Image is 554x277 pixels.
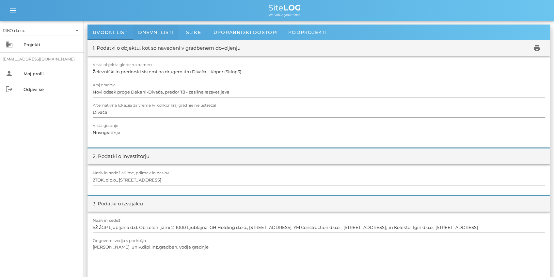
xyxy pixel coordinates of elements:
i: business [5,41,13,48]
label: Naziv in sedež ali ime, priimek in naslov [93,171,169,176]
i: person [5,70,13,78]
span: We value your time. [268,13,301,17]
div: Projekti [24,42,78,47]
span: Site [268,3,301,12]
span: Dnevni listi [138,29,174,35]
label: Odgovorni vodja s področja [93,238,146,243]
iframe: Chat Widget [521,246,554,277]
div: 2. Podatki o investitorju [93,153,150,160]
div: Pripomoček za klepet [521,246,554,277]
i: print [533,44,541,52]
b: LOG [283,3,301,12]
i: menu [9,7,17,14]
label: Vrsta objekta glede na namen [93,62,152,67]
span: Slike [186,29,201,35]
label: Vrsta gradnje [93,123,119,128]
label: Alternativna lokacija za vreme (v kolikor kraj gradnje ne ustreza) [93,103,216,108]
div: RIKO d.o.o. [3,25,81,36]
span: Uvodni list [93,29,128,35]
i: logout [5,85,13,93]
i: arrow_drop_down [73,26,81,34]
div: RIKO d.o.o. [3,27,25,33]
label: Naziv in sedež [93,218,120,223]
span: Podprojekti [288,29,327,35]
div: 1. Podatki o objektu, kot so navedeni v gradbenem dovoljenju [93,44,241,52]
div: 3. Podatki o izvajalcu [93,200,143,208]
span: Uporabniški dostopi [214,29,278,35]
div: Moj profil [24,71,78,76]
div: Odjavi se [24,87,78,92]
label: Kraj gradnje [93,83,116,88]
